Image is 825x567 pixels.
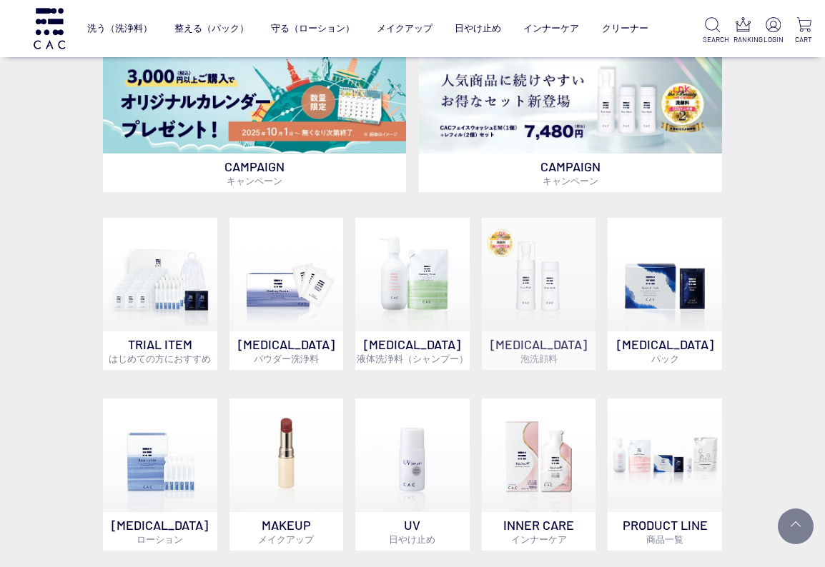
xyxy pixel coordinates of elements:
img: logo [31,8,67,49]
span: ローション [137,533,183,545]
p: CAMPAIGN [103,154,406,192]
a: 守る（ローション） [271,12,355,45]
p: [MEDICAL_DATA] [355,331,469,370]
a: MAKEUPメイクアップ [229,398,343,551]
a: [MEDICAL_DATA]パウダー洗浄料 [229,218,343,370]
a: フェイスウォッシュ＋レフィル2個セット フェイスウォッシュ＋レフィル2個セット CAMPAIGNキャンペーン [419,51,722,192]
img: フェイスウォッシュ＋レフィル2個セット [419,51,722,154]
p: [MEDICAL_DATA] [229,331,343,370]
span: メイクアップ [258,533,314,545]
a: [MEDICAL_DATA]パック [608,218,721,370]
a: CART [794,17,814,45]
a: LOGIN [764,17,783,45]
a: 日やけ止め [455,12,501,45]
a: RANKING [733,17,753,45]
p: RANKING [733,34,753,45]
p: CART [794,34,814,45]
a: トライアルセット TRIAL ITEMはじめての方におすすめ [103,218,217,370]
span: 日やけ止め [389,533,435,545]
p: [MEDICAL_DATA] [482,331,596,370]
a: メイクアップ [377,12,433,45]
a: SEARCH [703,17,722,45]
p: [MEDICAL_DATA] [103,512,217,551]
p: PRODUCT LINE [608,512,721,551]
p: INNER CARE [482,512,596,551]
a: 洗う（洗浄料） [87,12,152,45]
p: [MEDICAL_DATA] [608,331,721,370]
a: カレンダープレゼント カレンダープレゼント CAMPAIGNキャンペーン [103,51,406,192]
a: 整える（パック） [174,12,249,45]
p: MAKEUP [229,512,343,551]
a: UV日やけ止め [355,398,469,551]
a: 泡洗顔料 [MEDICAL_DATA]泡洗顔料 [482,218,596,370]
a: クリーナー [602,12,648,45]
a: インナーケア INNER CAREインナーケア [482,398,596,551]
a: [MEDICAL_DATA]液体洗浄料（シャンプー） [355,218,469,370]
a: [MEDICAL_DATA]ローション [103,398,217,551]
span: はじめての方におすすめ [109,353,211,364]
p: CAMPAIGN [419,154,722,192]
span: 泡洗顔料 [520,353,558,364]
span: 液体洗浄料（シャンプー） [357,353,468,364]
span: 商品一覧 [646,533,683,545]
img: インナーケア [482,398,596,512]
p: UV [355,512,469,551]
a: PRODUCT LINE商品一覧 [608,398,721,551]
span: キャンペーン [543,175,598,186]
span: インナーケア [511,533,567,545]
a: インナーケア [523,12,579,45]
p: LOGIN [764,34,783,45]
span: パウダー洗浄料 [254,353,319,364]
span: パック [651,353,679,364]
img: 泡洗顔料 [482,218,596,331]
span: キャンペーン [227,175,282,186]
p: TRIAL ITEM [103,331,217,370]
img: トライアルセット [103,218,217,331]
p: SEARCH [703,34,722,45]
img: カレンダープレゼント [103,51,406,154]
